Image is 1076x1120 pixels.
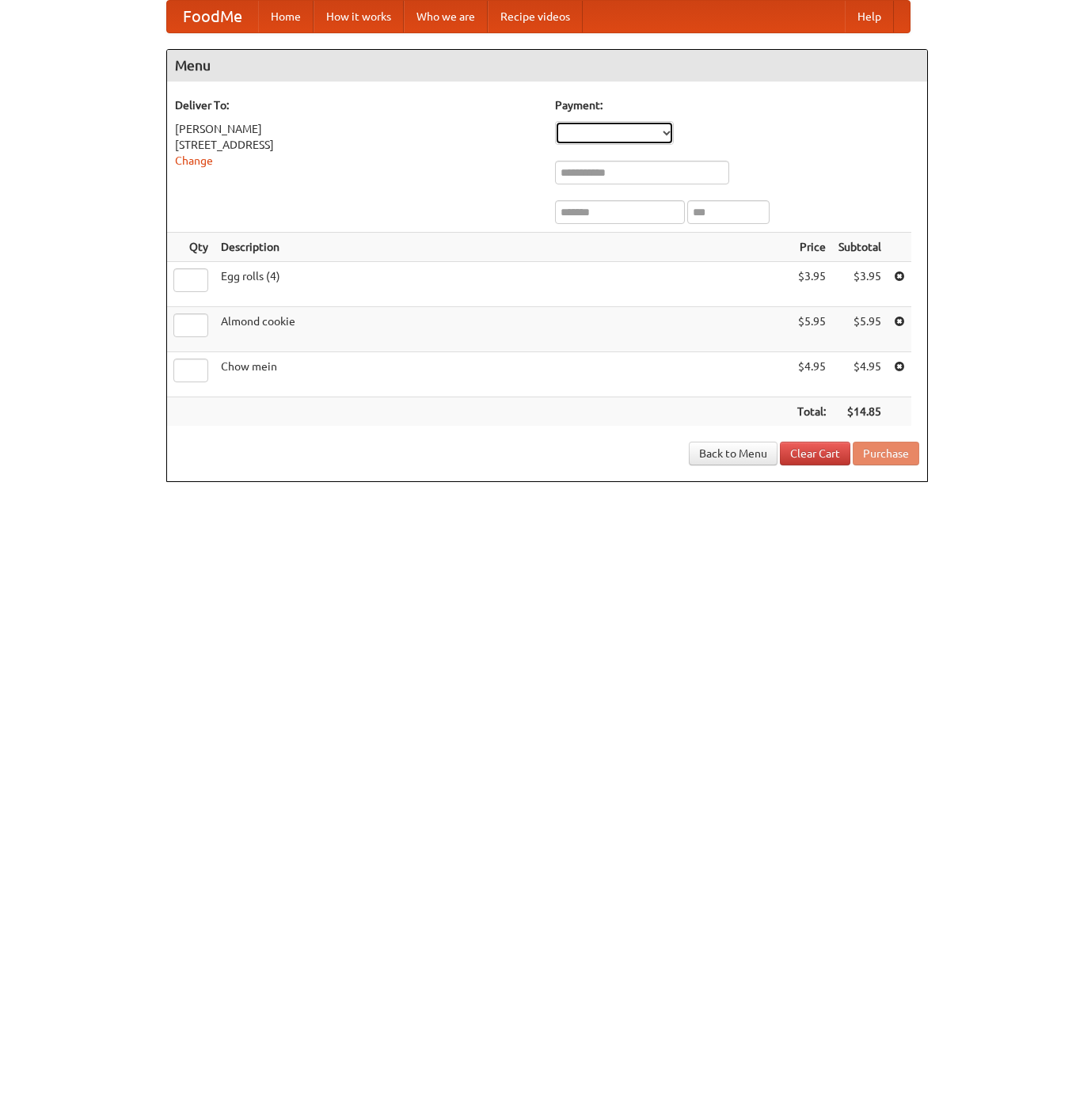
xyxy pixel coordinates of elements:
h4: Menu [167,50,927,82]
a: Help [845,1,894,32]
td: Egg rolls (4) [215,262,791,307]
td: $3.95 [791,262,832,307]
td: $5.95 [791,307,832,352]
td: $4.95 [791,352,832,397]
div: [PERSON_NAME] [175,121,539,137]
a: Change [175,154,213,167]
th: Subtotal [832,233,888,262]
td: Chow mein [215,352,791,397]
td: $4.95 [832,352,888,397]
th: $14.85 [832,397,888,427]
td: Almond cookie [215,307,791,352]
button: Purchase [853,442,919,465]
div: [STREET_ADDRESS] [175,137,539,153]
th: Qty [167,233,215,262]
h5: Deliver To: [175,97,539,113]
td: $5.95 [832,307,888,352]
a: Clear Cart [780,442,850,465]
a: How it works [314,1,404,32]
th: Price [791,233,832,262]
td: $3.95 [832,262,888,307]
a: FoodMe [167,1,258,32]
a: Who we are [404,1,488,32]
a: Home [258,1,314,32]
th: Total: [791,397,832,427]
a: Recipe videos [488,1,583,32]
h5: Payment: [555,97,919,113]
a: Back to Menu [689,442,778,465]
th: Description [215,233,791,262]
